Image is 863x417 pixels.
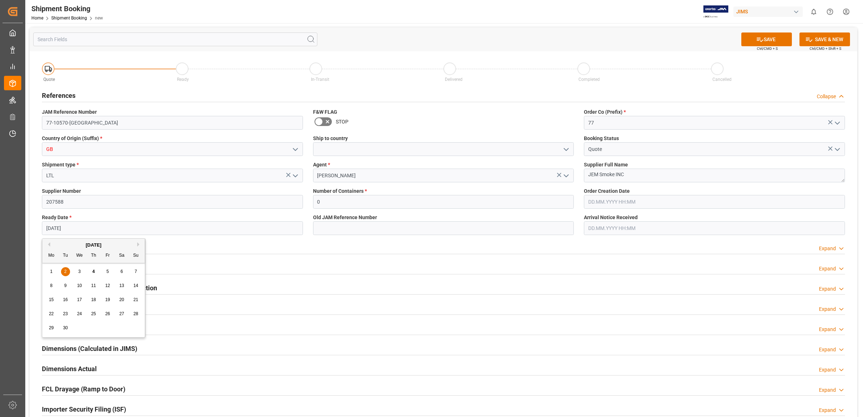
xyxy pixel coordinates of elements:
div: Expand [819,326,836,333]
div: Expand [819,386,836,394]
span: 2 [64,269,67,274]
div: Mo [47,251,56,260]
span: Ctrl/CMD + S [757,46,778,51]
span: 25 [91,311,96,316]
span: Agent [313,161,330,169]
h2: Importer Security Filing (ISF) [42,404,126,414]
span: Quote [43,77,55,82]
div: Choose Wednesday, September 10th, 2025 [75,281,84,290]
div: Choose Monday, September 1st, 2025 [47,267,56,276]
div: Choose Monday, September 8th, 2025 [47,281,56,290]
span: 30 [63,325,68,330]
span: In-Transit [311,77,329,82]
button: open menu [289,170,300,181]
span: Delivered [445,77,463,82]
div: Choose Saturday, September 20th, 2025 [117,295,126,304]
span: 12 [105,283,110,288]
div: Choose Monday, September 29th, 2025 [47,323,56,333]
div: Choose Tuesday, September 30th, 2025 [61,323,70,333]
div: Choose Thursday, September 25th, 2025 [89,309,98,318]
span: 1 [50,269,53,274]
span: 26 [105,311,110,316]
h2: FCL Drayage (Ramp to Door) [42,384,125,394]
div: Choose Saturday, September 6th, 2025 [117,267,126,276]
input: DD.MM.YYYY HH:MM [584,195,845,209]
span: Old JAM Reference Number [313,214,377,221]
div: Tu [61,251,70,260]
input: DD.MM.YYYY HH:MM [584,221,845,235]
span: Completed [578,77,600,82]
div: Choose Monday, September 15th, 2025 [47,295,56,304]
div: Expand [819,366,836,374]
span: Ship to country [313,135,348,142]
span: 17 [77,297,82,302]
span: Shipment type [42,161,79,169]
button: open menu [560,170,571,181]
div: We [75,251,84,260]
span: 27 [119,311,124,316]
button: open menu [831,117,842,129]
div: Choose Sunday, September 28th, 2025 [131,309,140,318]
span: 18 [91,297,96,302]
div: Choose Wednesday, September 24th, 2025 [75,309,84,318]
span: 4 [92,269,95,274]
span: 19 [105,297,110,302]
span: 7 [135,269,137,274]
button: JIMS [733,5,806,18]
div: Choose Tuesday, September 2nd, 2025 [61,267,70,276]
span: 28 [133,311,138,316]
button: open menu [289,144,300,155]
div: Choose Thursday, September 11th, 2025 [89,281,98,290]
span: 9 [64,283,67,288]
button: Next Month [137,242,142,247]
span: 16 [63,297,68,302]
div: Choose Tuesday, September 9th, 2025 [61,281,70,290]
span: 20 [119,297,124,302]
img: Exertis%20JAM%20-%20Email%20Logo.jpg_1722504956.jpg [703,5,728,18]
input: Search Fields [33,32,317,46]
div: Choose Thursday, September 4th, 2025 [89,267,98,276]
div: Choose Saturday, September 27th, 2025 [117,309,126,318]
span: 11 [91,283,96,288]
span: Order Creation Date [584,187,630,195]
div: Expand [819,346,836,353]
div: Choose Sunday, September 14th, 2025 [131,281,140,290]
div: [DATE] [42,242,145,249]
button: open menu [560,144,571,155]
div: month 2025-09 [44,265,143,335]
div: Choose Friday, September 12th, 2025 [103,281,112,290]
div: Fr [103,251,112,260]
button: Previous Month [46,242,50,247]
div: Choose Sunday, September 21st, 2025 [131,295,140,304]
button: open menu [831,144,842,155]
span: Booking Status [584,135,619,142]
span: 13 [119,283,124,288]
span: 24 [77,311,82,316]
span: 29 [49,325,53,330]
span: 8 [50,283,53,288]
input: Type to search/select [42,142,303,156]
div: Choose Friday, September 5th, 2025 [103,267,112,276]
div: Sa [117,251,126,260]
div: Shipment Booking [31,3,103,14]
span: 10 [77,283,82,288]
div: Choose Tuesday, September 23rd, 2025 [61,309,70,318]
div: Choose Saturday, September 13th, 2025 [117,281,126,290]
button: SAVE & NEW [799,32,850,46]
div: Expand [819,245,836,252]
span: Ready [177,77,189,82]
button: Help Center [822,4,838,20]
span: 22 [49,311,53,316]
span: 3 [78,269,81,274]
div: Su [131,251,140,260]
div: Choose Monday, September 22nd, 2025 [47,309,56,318]
span: Country of Origin (Suffix) [42,135,102,142]
div: Choose Friday, September 26th, 2025 [103,309,112,318]
div: Choose Wednesday, September 17th, 2025 [75,295,84,304]
div: Collapse [817,93,836,100]
span: Cancelled [712,77,732,82]
input: DD.MM.YYYY [42,221,303,235]
div: Th [89,251,98,260]
span: 15 [49,297,53,302]
div: Expand [819,265,836,273]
